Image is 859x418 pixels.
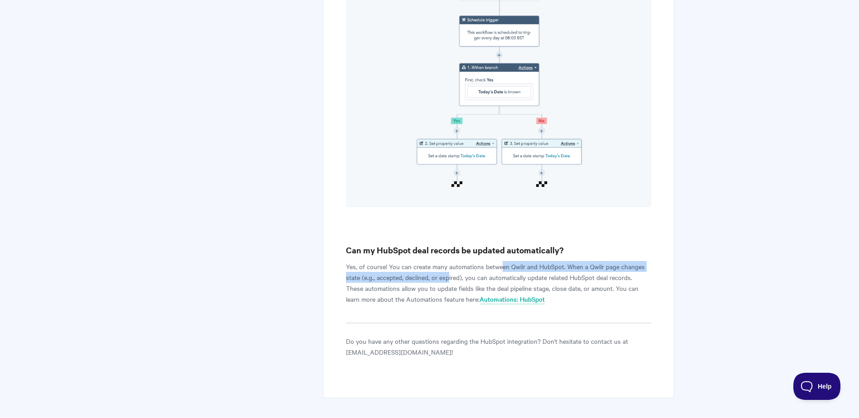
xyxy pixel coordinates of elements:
[346,244,651,256] h3: Can my HubSpot deal records be updated automatically?
[480,294,545,304] a: Automations: HubSpot
[793,373,841,400] iframe: Toggle Customer Support
[346,336,651,357] p: Do you have any other questions regarding the HubSpot integration? Don't hesitate to contact us a...
[346,261,651,304] p: Yes, of course! You can create many automations between Qwilr and HubSpot. When a Qwilr page chan...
